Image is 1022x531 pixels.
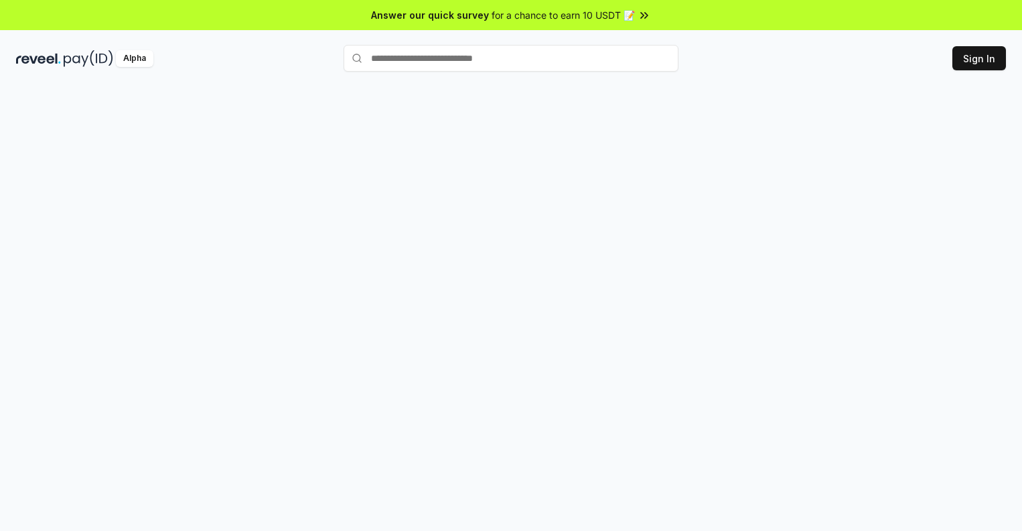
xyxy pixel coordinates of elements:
[492,8,635,22] span: for a chance to earn 10 USDT 📝
[952,46,1006,70] button: Sign In
[116,50,153,67] div: Alpha
[16,50,61,67] img: reveel_dark
[64,50,113,67] img: pay_id
[371,8,489,22] span: Answer our quick survey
